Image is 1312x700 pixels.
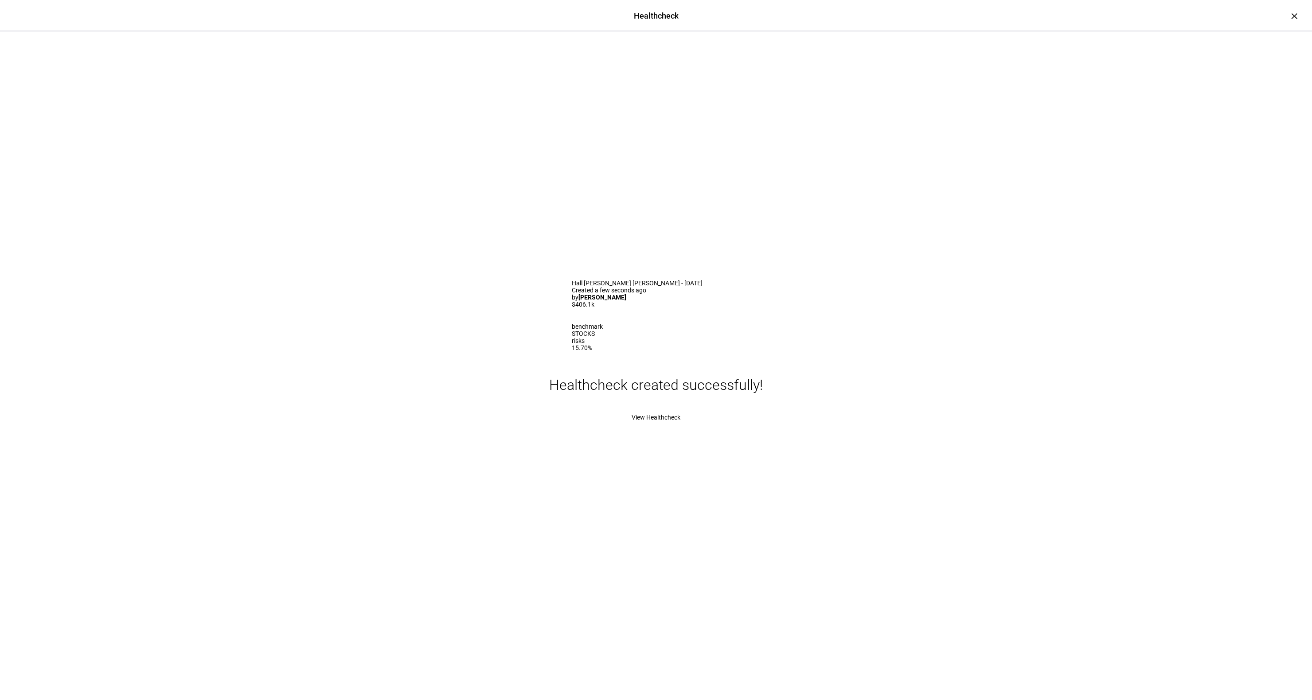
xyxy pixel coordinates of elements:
button: View Healthcheck [621,408,691,426]
div: Created a few seconds ago [572,287,740,294]
span: risks [572,337,585,344]
span: View Healthcheck [632,414,680,421]
span: Hall Whipple Rockefeller - August 18, 2025 [572,280,703,287]
div: × [1287,9,1301,23]
div: by [572,294,740,301]
div: $406.1k [572,301,740,308]
p: Healthcheck created successfully! [549,376,763,394]
div: Healthcheck [634,10,679,22]
span: 15.70% [572,344,592,351]
span: STOCKS [572,330,595,337]
b: [PERSON_NAME] [578,294,626,301]
span: benchmark [572,323,603,330]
